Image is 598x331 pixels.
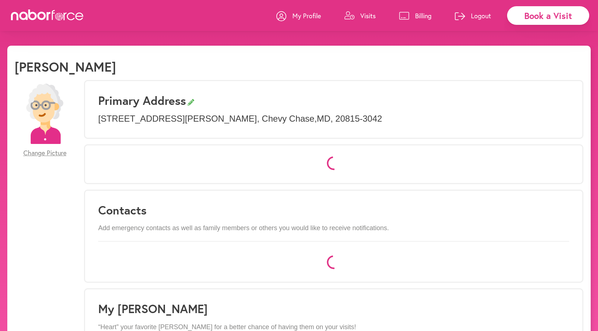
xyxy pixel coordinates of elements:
a: Visits [344,5,376,27]
img: efc20bcf08b0dac87679abea64c1faab.png [15,84,75,144]
p: Logout [471,11,491,20]
p: Billing [415,11,432,20]
span: Change Picture [23,149,66,157]
a: Logout [455,5,491,27]
p: [STREET_ADDRESS][PERSON_NAME] , Chevy Chase , MD , 20815-3042 [98,114,569,124]
p: Visits [360,11,376,20]
div: Book a Visit [507,6,589,25]
p: Add emergency contacts as well as family members or others you would like to receive notifications. [98,224,569,232]
a: My Profile [276,5,321,27]
h3: Contacts [98,203,569,217]
h3: Primary Address [98,94,569,107]
h1: [PERSON_NAME] [15,59,116,75]
p: My Profile [292,11,321,20]
a: Billing [399,5,432,27]
h1: My [PERSON_NAME] [98,302,569,316]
